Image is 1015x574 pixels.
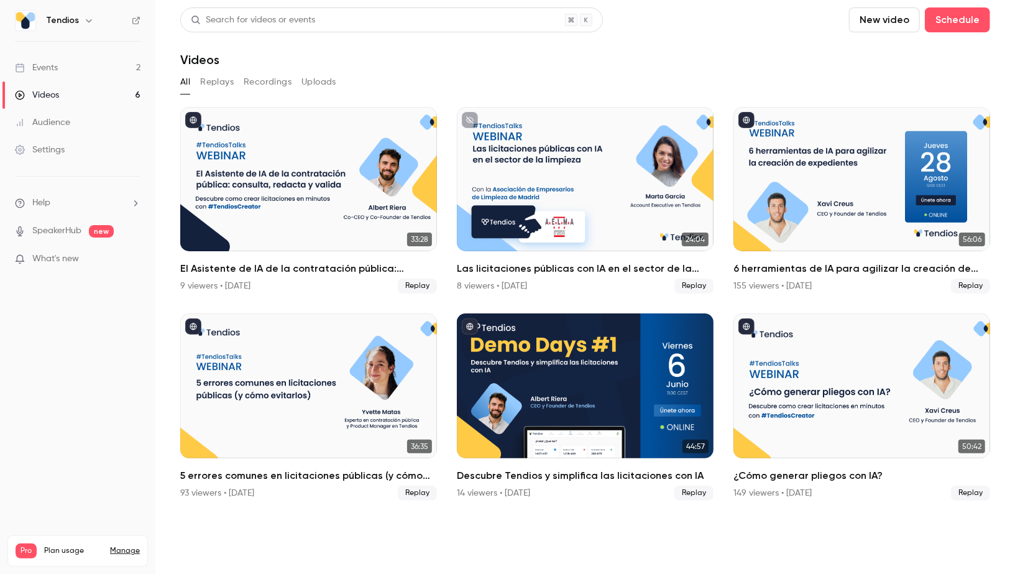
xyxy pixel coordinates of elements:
h6: Tendios [46,14,79,27]
a: 36:355 errores comunes en licitaciones públicas (y cómo evitarlos)93 viewers • [DATE]Replay [180,313,437,500]
a: 44:57Descubre Tendios y simplifica las licitaciones con IA14 viewers • [DATE]Replay [457,313,714,500]
a: 50:42¿Cómo generar pliegos con IA?149 viewers • [DATE]Replay [733,313,990,500]
div: Videos [15,89,59,101]
h2: El Asistente de IA de la contratación pública: consulta, redacta y valida. [180,261,437,276]
h1: Videos [180,52,219,67]
section: Videos [180,7,990,567]
div: 8 viewers • [DATE] [457,280,527,292]
div: Settings [15,144,65,156]
div: Audience [15,116,70,129]
div: 155 viewers • [DATE] [733,280,812,292]
h2: 6 herramientas de IA para agilizar la creación de expedientes [733,261,990,276]
h2: Las licitaciones públicas con IA en el sector de la limpieza [457,261,714,276]
li: 6 herramientas de IA para agilizar la creación de expedientes [733,107,990,294]
div: 93 viewers • [DATE] [180,487,254,499]
span: What's new [32,252,79,266]
button: Replays [200,72,234,92]
li: El Asistente de IA de la contratación pública: consulta, redacta y valida. [180,107,437,294]
div: 9 viewers • [DATE] [180,280,250,292]
li: 5 errores comunes en licitaciones públicas (y cómo evitarlos) [180,313,437,500]
img: Tendios [16,11,35,30]
iframe: Noticeable Trigger [126,254,140,265]
button: Schedule [925,7,990,32]
span: Replay [951,279,990,294]
span: 44:57 [682,440,709,453]
span: Replay [398,486,437,501]
li: help-dropdown-opener [15,197,140,210]
span: new [89,225,114,238]
span: 36:35 [407,440,432,453]
span: Pro [16,544,37,558]
a: SpeakerHub [32,225,81,238]
button: Uploads [301,72,336,92]
span: Replay [951,486,990,501]
span: 56:06 [959,233,985,246]
div: 14 viewers • [DATE] [457,487,530,499]
button: published [185,318,201,335]
ul: Videos [180,107,990,501]
button: published [738,112,755,128]
a: 24:04Las licitaciones públicas con IA en el sector de la limpieza8 viewers • [DATE]Replay [457,107,714,294]
span: Replay [674,279,714,294]
h2: Descubre Tendios y simplifica las licitaciones con IA [457,468,714,483]
span: Replay [398,279,437,294]
a: 56:066 herramientas de IA para agilizar la creación de expedientes155 viewers • [DATE]Replay [733,107,990,294]
div: Search for videos or events [191,14,315,27]
button: New video [849,7,920,32]
span: 24:04 [682,233,709,246]
button: published [185,112,201,128]
li: Las licitaciones públicas con IA en el sector de la limpieza [457,107,714,294]
span: 33:28 [407,233,432,246]
button: Recordings [244,72,292,92]
h2: ¿Cómo generar pliegos con IA? [733,468,990,483]
span: Plan usage [44,546,103,556]
li: ¿Cómo generar pliegos con IA? [733,313,990,500]
div: 149 viewers • [DATE] [733,487,812,499]
span: 50:42 [958,440,985,453]
li: Descubre Tendios y simplifica las licitaciones con IA [457,313,714,500]
div: Events [15,62,58,74]
span: Replay [674,486,714,501]
a: Manage [110,546,140,556]
a: 33:28El Asistente de IA de la contratación pública: consulta, redacta y valida.9 viewers • [DATE]... [180,107,437,294]
span: Help [32,197,50,210]
h2: 5 errores comunes en licitaciones públicas (y cómo evitarlos) [180,468,437,483]
button: All [180,72,190,92]
button: unpublished [462,112,478,128]
button: published [462,318,478,335]
button: published [738,318,755,335]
